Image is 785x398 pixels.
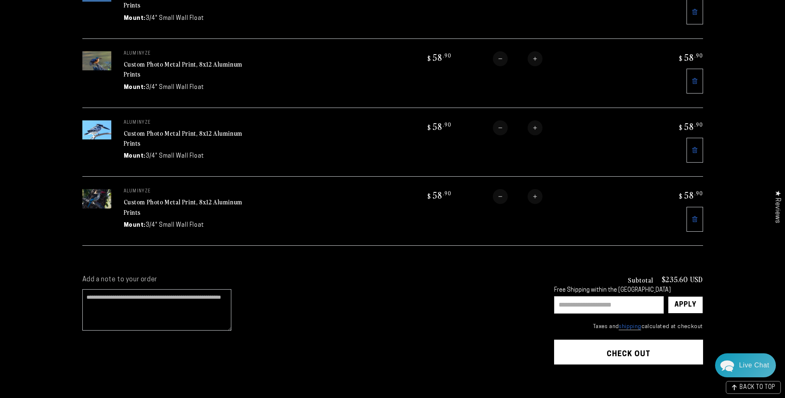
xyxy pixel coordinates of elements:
p: $235.60 USD [662,276,703,283]
span: Away until 11:00 AM [60,41,117,47]
a: shipping [619,324,641,330]
span: Re:amaze [89,236,112,242]
dd: 3/4" Small Wall Float [146,14,204,23]
span: We run on [63,237,112,242]
bdi: 58 [426,120,451,132]
a: Leave A Message [55,249,121,263]
span: BACK TO TOP [739,385,775,391]
input: Quantity for Custom Photo Metal Print, 8x12 Aluminum Prints [508,51,528,66]
div: Contact Us Directly [739,353,769,377]
input: Quantity for Custom Photo Metal Print, 8x12 Aluminum Prints [508,189,528,204]
p: aluminyze [124,51,248,56]
span: $ [427,123,431,132]
sup: .90 [694,189,703,197]
span: $ [427,192,431,200]
bdi: 58 [678,120,703,132]
span: $ [679,123,683,132]
div: Chat widget toggle [715,353,776,377]
dd: 3/4" Small Wall Float [146,83,204,92]
p: aluminyze [124,189,248,194]
sup: .90 [694,121,703,128]
dt: Mount: [124,221,146,230]
span: $ [679,54,683,62]
sup: .90 [443,121,451,128]
dd: 3/4" Small Wall Float [146,152,204,161]
bdi: 58 [678,51,703,63]
img: 8"x12" Rectangle White Matte Aluminyzed Photo [82,189,111,209]
input: Quantity for Custom Photo Metal Print, 8x12 Aluminum Prints [508,120,528,135]
bdi: 58 [426,189,451,201]
a: Custom Photo Metal Print, 8x12 Aluminum Prints [124,128,242,148]
h3: Subtotal [628,276,653,283]
img: Marie J [60,12,82,34]
img: John [95,12,116,34]
img: Helga [77,12,99,34]
sup: .90 [443,52,451,59]
dt: Mount: [124,14,146,23]
a: Custom Photo Metal Print, 8x12 Aluminum Prints [124,197,242,217]
img: 8"x12" Rectangle White Matte Aluminyzed Photo [82,51,111,71]
p: aluminyze [124,120,248,125]
a: Custom Photo Metal Print, 8x12 Aluminum Prints [124,59,242,79]
sup: .90 [443,189,451,197]
bdi: 58 [678,189,703,201]
dd: 3/4" Small Wall Float [146,221,204,230]
div: Click to open Judge.me floating reviews tab [769,184,785,230]
img: 8"x12" Rectangle White Matte Aluminyzed Photo [82,120,111,140]
label: Add a note to your order [82,276,538,284]
dt: Mount: [124,152,146,161]
sup: .90 [694,52,703,59]
div: Free Shipping within the [GEOGRAPHIC_DATA] [554,287,703,294]
dt: Mount: [124,83,146,92]
div: Apply [675,297,696,313]
a: Remove 8"x12" Rectangle White Matte Aluminyzed Photo [687,207,703,232]
span: $ [427,54,431,62]
small: Taxes and calculated at checkout [554,323,703,331]
span: $ [679,192,683,200]
bdi: 58 [426,51,451,63]
a: Remove 8"x12" Rectangle White Matte Aluminyzed Photo [687,69,703,94]
button: Check out [554,340,703,364]
a: Remove 8"x12" Rectangle White Matte Aluminyzed Photo [687,138,703,163]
